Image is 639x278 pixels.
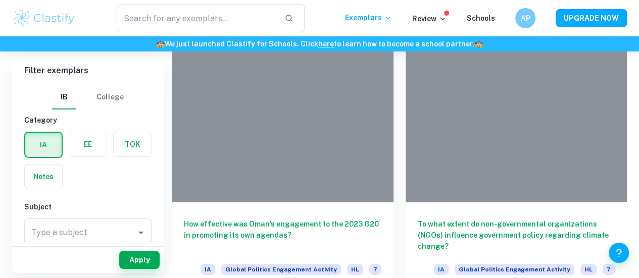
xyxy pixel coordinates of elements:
[347,264,363,275] span: HL
[117,4,276,32] input: Search for any exemplars...
[12,8,76,28] img: Clastify logo
[580,264,597,275] span: HL
[345,12,392,23] p: Exemplars
[412,13,447,24] p: Review
[201,264,215,275] span: IA
[318,40,334,48] a: here
[12,57,164,85] h6: Filter exemplars
[52,85,76,109] button: IB
[609,243,629,263] button: Help and Feedback
[418,218,615,252] h6: To what extent do non-governmental organizations (NGOs) influence government policy regarding cli...
[24,201,152,212] h6: Subject
[520,13,531,24] h6: AP
[434,264,449,275] span: IA
[369,264,381,275] span: 7
[52,85,124,109] div: Filter type choice
[119,251,160,269] button: Apply
[156,40,165,48] span: 🏫
[114,132,151,156] button: TOK
[25,133,62,157] button: IA
[455,264,574,275] span: Global Politics Engagement Activity
[515,8,535,28] button: AP
[69,132,107,156] button: EE
[96,85,124,109] button: College
[221,264,341,275] span: Global Politics Engagement Activity
[556,9,627,27] button: UPGRADE NOW
[25,164,62,189] button: Notes
[2,38,637,49] h6: We just launched Clastify for Schools. Click to learn how to become a school partner.
[467,14,495,22] a: Schools
[603,264,615,275] span: 7
[134,226,148,240] button: Open
[474,40,483,48] span: 🏫
[184,218,381,252] h6: How effective was Oman’s engagement to the 2023 G20 in promoting its own agendas?
[24,115,152,126] h6: Category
